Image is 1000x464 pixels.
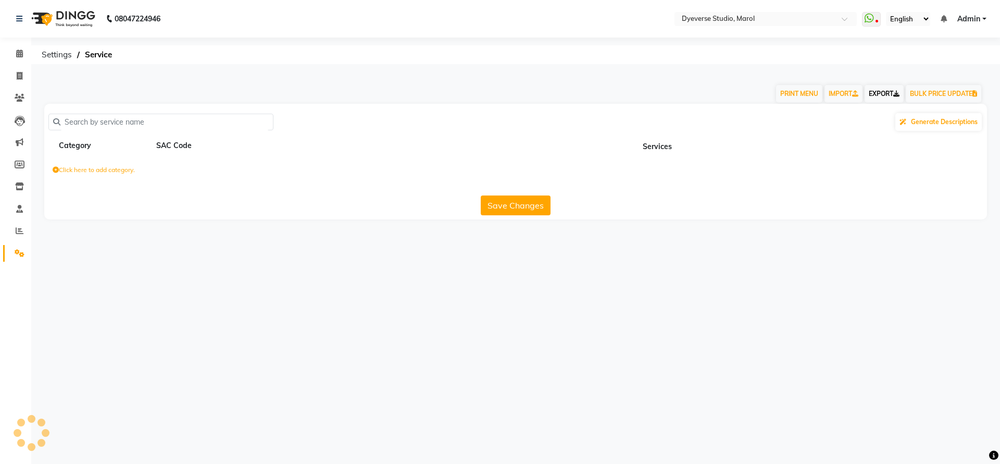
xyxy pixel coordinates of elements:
[865,85,904,103] a: EXPORT
[115,4,160,33] b: 08047224946
[911,118,978,126] span: Generate Descriptions
[957,14,980,25] span: Admin
[327,136,987,156] th: Services
[824,85,863,103] a: IMPORT
[155,139,248,152] div: SAC Code
[80,45,117,64] span: Service
[906,85,981,103] button: BULK PRICE UPDATE
[58,139,151,152] div: Category
[36,45,77,64] span: Settings
[481,196,551,215] button: Save Changes
[895,113,982,131] button: Generate Descriptions
[53,165,135,175] label: Click here to add category.
[776,85,822,103] button: PRINT MENU
[27,4,98,33] img: logo
[60,114,269,130] input: Search by service name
